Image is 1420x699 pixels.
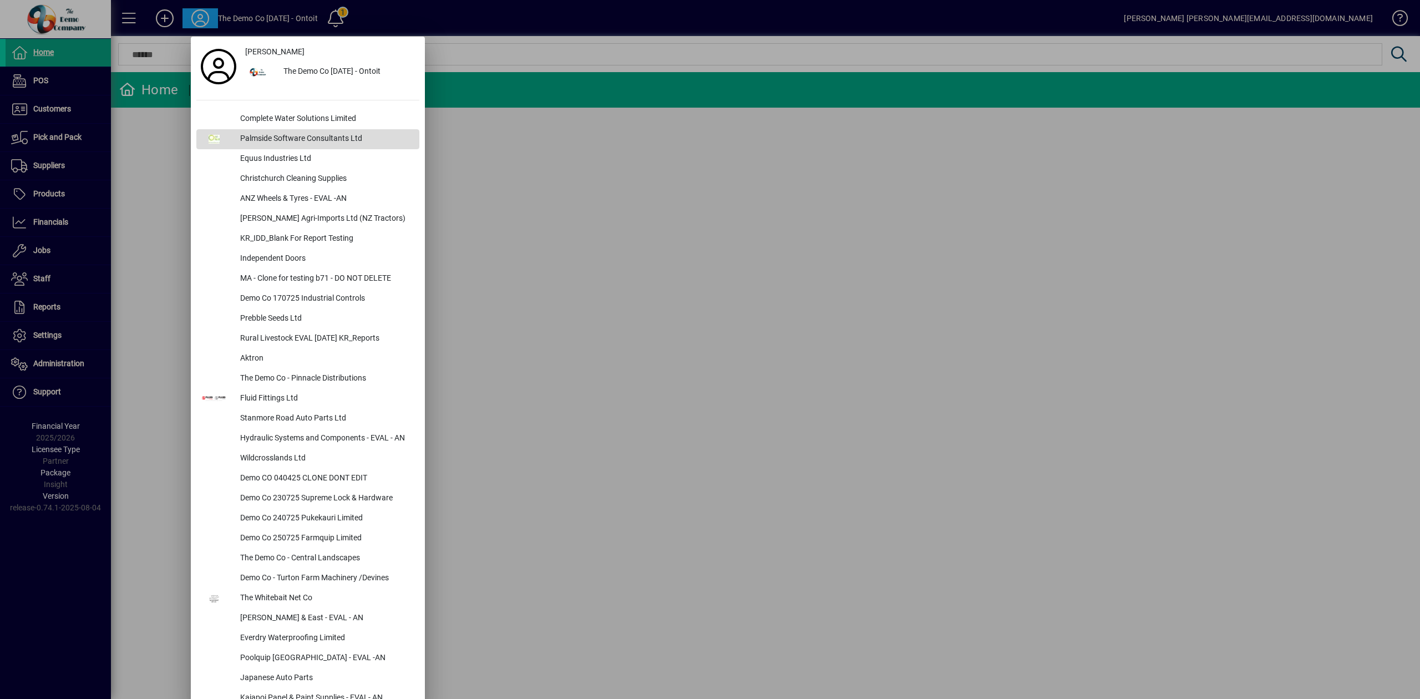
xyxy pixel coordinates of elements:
button: The Demo Co - Pinnacle Distributions [196,369,419,389]
button: KR_IDD_Blank For Report Testing [196,229,419,249]
div: Hydraulic Systems and Components - EVAL - AN [231,429,419,449]
button: ANZ Wheels & Tyres - EVAL -AN [196,189,419,209]
button: Wildcrosslands Ltd [196,449,419,469]
a: Profile [196,57,241,77]
button: The Demo Co [DATE] - Ontoit [241,62,419,82]
span: [PERSON_NAME] [245,46,305,58]
div: Demo Co 170725 Industrial Controls [231,289,419,309]
div: Demo CO 040425 CLONE DONT EDIT [231,469,419,489]
button: [PERSON_NAME] & East - EVAL - AN [196,609,419,629]
button: Demo Co 170725 Industrial Controls [196,289,419,309]
button: [PERSON_NAME] Agri-Imports Ltd (NZ Tractors) [196,209,419,229]
div: Stanmore Road Auto Parts Ltd [231,409,419,429]
div: Fluid Fittings Ltd [231,389,419,409]
a: [PERSON_NAME] [241,42,419,62]
button: Prebble Seeds Ltd [196,309,419,329]
div: Prebble Seeds Ltd [231,309,419,329]
button: Complete Water Solutions Limited [196,109,419,129]
button: The Whitebait Net Co [196,589,419,609]
button: Rural Livestock EVAL [DATE] KR_Reports [196,329,419,349]
button: Demo Co 240725 Pukekauri Limited [196,509,419,529]
button: Stanmore Road Auto Parts Ltd [196,409,419,429]
div: Rural Livestock EVAL [DATE] KR_Reports [231,329,419,349]
div: Wildcrosslands Ltd [231,449,419,469]
div: Japanese Auto Parts [231,668,419,688]
button: Everdry Waterproofing Limited [196,629,419,649]
button: Demo Co 250725 Farmquip Limited [196,529,419,549]
div: Demo Co 240725 Pukekauri Limited [231,509,419,529]
div: Equus Industries Ltd [231,149,419,169]
div: The Demo Co - Pinnacle Distributions [231,369,419,389]
button: Christchurch Cleaning Supplies [196,169,419,189]
div: Aktron [231,349,419,369]
button: Demo CO 040425 CLONE DONT EDIT [196,469,419,489]
button: Palmside Software Consultants Ltd [196,129,419,149]
div: Demo Co 230725 Supreme Lock & Hardware [231,489,419,509]
div: KR_IDD_Blank For Report Testing [231,229,419,249]
div: Everdry Waterproofing Limited [231,629,419,649]
button: Aktron [196,349,419,369]
div: The Demo Co [DATE] - Ontoit [275,62,419,82]
button: Independent Doors [196,249,419,269]
div: Complete Water Solutions Limited [231,109,419,129]
button: Demo Co - Turton Farm Machinery /Devines [196,569,419,589]
div: Christchurch Cleaning Supplies [231,169,419,189]
button: Japanese Auto Parts [196,668,419,688]
div: Independent Doors [231,249,419,269]
button: Fluid Fittings Ltd [196,389,419,409]
div: The Demo Co - Central Landscapes [231,549,419,569]
button: Demo Co 230725 Supreme Lock & Hardware [196,489,419,509]
div: [PERSON_NAME] Agri-Imports Ltd (NZ Tractors) [231,209,419,229]
div: Demo Co 250725 Farmquip Limited [231,529,419,549]
div: The Whitebait Net Co [231,589,419,609]
div: Poolquip [GEOGRAPHIC_DATA] - EVAL -AN [231,649,419,668]
button: Equus Industries Ltd [196,149,419,169]
div: [PERSON_NAME] & East - EVAL - AN [231,609,419,629]
button: The Demo Co - Central Landscapes [196,549,419,569]
div: ANZ Wheels & Tyres - EVAL -AN [231,189,419,209]
div: Palmside Software Consultants Ltd [231,129,419,149]
div: MA - Clone for testing b71 - DO NOT DELETE [231,269,419,289]
button: Poolquip [GEOGRAPHIC_DATA] - EVAL -AN [196,649,419,668]
button: MA - Clone for testing b71 - DO NOT DELETE [196,269,419,289]
div: Demo Co - Turton Farm Machinery /Devines [231,569,419,589]
button: Hydraulic Systems and Components - EVAL - AN [196,429,419,449]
